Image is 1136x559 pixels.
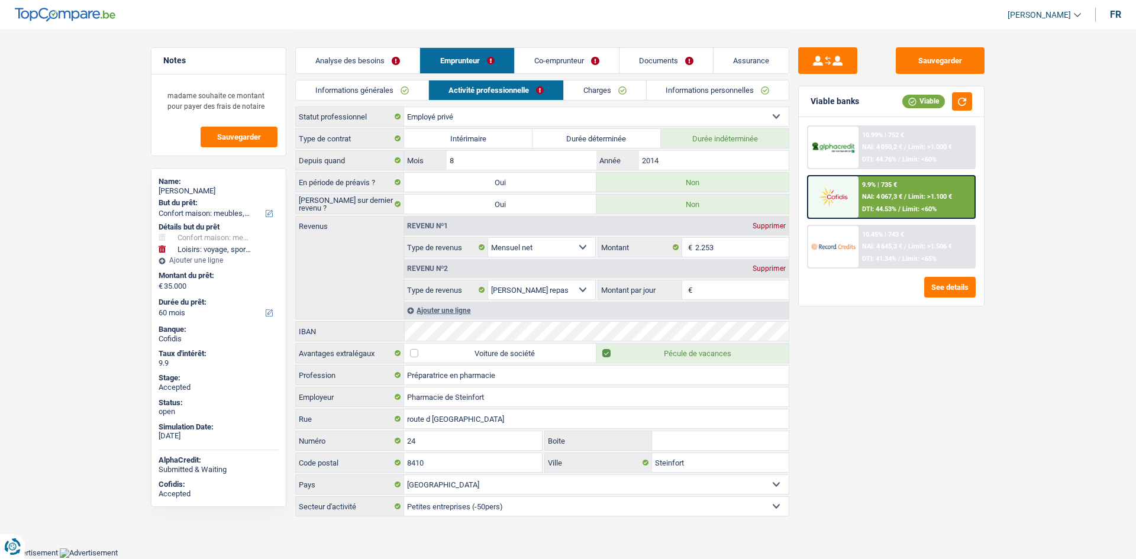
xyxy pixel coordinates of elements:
[596,344,789,363] label: Pécule de vacances
[404,195,596,214] label: Oui
[404,173,596,192] label: Oui
[404,129,532,148] label: Intérimaire
[296,217,404,230] label: Revenus
[902,156,937,163] span: Limit: <60%
[596,151,638,170] label: Année
[296,80,428,100] a: Informations générales
[750,222,789,230] div: Supprimer
[159,256,279,264] div: Ajouter une ligne
[896,47,985,74] button: Sauvegarder
[862,231,904,238] div: 10.45% | 743 €
[15,8,115,22] img: TopCompare Logo
[862,143,902,151] span: NAI: 4 050,2 €
[159,422,279,432] div: Simulation Date:
[862,243,902,250] span: NAI: 4 645,3 €
[159,222,279,232] div: Détails but du prêt
[296,387,404,406] label: Employeur
[296,195,404,214] label: [PERSON_NAME] sur dernier revenu ?
[447,151,596,170] input: MM
[296,409,404,428] label: Rue
[902,255,937,263] span: Limit: <65%
[60,548,118,558] img: Advertisement
[404,265,451,272] div: Revenu nº2
[217,133,261,141] span: Sauvegarder
[296,475,404,494] label: Pays
[902,205,937,213] span: Limit: <60%
[862,181,897,189] div: 9.9% | 735 €
[862,193,902,201] span: NAI: 4 067,3 €
[159,455,279,465] div: AlphaCredit:
[296,344,404,363] label: Avantages extralégaux
[862,131,904,139] div: 10.99% | 752 €
[404,151,446,170] label: Mois
[596,195,789,214] label: Non
[201,127,277,147] button: Sauvegarder
[924,277,976,298] button: See details
[296,48,419,73] a: Analyse des besoins
[898,205,901,213] span: /
[639,151,789,170] input: AAAA
[159,198,276,208] label: But du prêt:
[904,243,906,250] span: /
[647,80,789,100] a: Informations personnelles
[404,280,488,299] label: Type de revenus
[159,407,279,416] div: open
[898,156,901,163] span: /
[404,238,488,257] label: Type de revenus
[598,280,682,299] label: Montant par jour
[159,465,279,474] div: Submitted & Waiting
[296,497,404,516] label: Secteur d'activité
[811,186,855,208] img: Cofidis
[296,453,404,472] label: Code postal
[163,56,274,66] h5: Notes
[159,373,279,383] div: Stage:
[159,186,279,196] div: [PERSON_NAME]
[1110,9,1121,20] div: fr
[296,107,404,126] label: Statut professionnel
[596,173,789,192] label: Non
[545,431,653,450] label: Boite
[564,80,646,100] a: Charges
[1008,10,1071,20] span: [PERSON_NAME]
[714,48,789,73] a: Assurance
[404,222,451,230] div: Revenu nº1
[862,205,896,213] span: DTI: 44.53%
[619,48,713,73] a: Documents
[296,173,404,192] label: En période de préavis ?
[159,177,279,186] div: Name:
[159,358,279,368] div: 9.9
[159,298,276,307] label: Durée du prêt:
[545,453,653,472] label: Ville
[598,238,682,257] label: Montant
[811,141,855,154] img: AlphaCredit
[908,243,952,250] span: Limit: >1.506 €
[296,431,404,450] label: Numéro
[862,255,896,263] span: DTI: 41.34%
[902,95,945,108] div: Viable
[811,96,859,106] div: Viable banks
[908,143,952,151] span: Limit: >1.000 €
[904,193,906,201] span: /
[159,325,279,334] div: Banque:
[750,265,789,272] div: Supprimer
[296,151,404,170] label: Depuis quand
[404,344,596,363] label: Voiture de société
[296,129,404,148] label: Type de contrat
[159,282,163,291] span: €
[429,80,563,100] a: Activité professionnelle
[898,255,901,263] span: /
[811,235,855,257] img: Record Credits
[661,129,789,148] label: Durée indéterminée
[682,238,695,257] span: €
[532,129,661,148] label: Durée déterminée
[159,480,279,489] div: Cofidis:
[998,5,1081,25] a: [PERSON_NAME]
[159,383,279,392] div: Accepted
[159,349,279,358] div: Taux d'intérêt:
[159,398,279,408] div: Status:
[159,431,279,441] div: [DATE]
[404,302,789,319] div: Ajouter une ligne
[296,322,404,341] label: IBAN
[159,489,279,499] div: Accepted
[862,156,896,163] span: DTI: 44.76%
